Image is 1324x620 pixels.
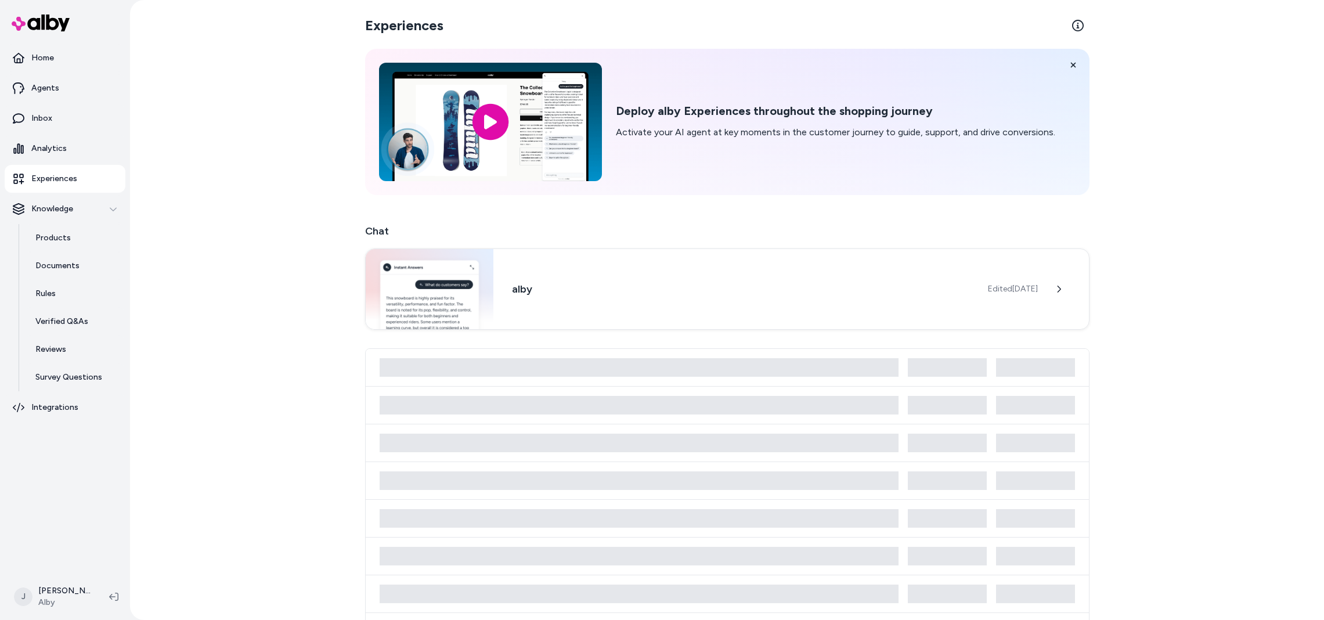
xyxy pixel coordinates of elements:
p: Activate your AI agent at key moments in the customer journey to guide, support, and drive conver... [616,125,1055,139]
p: Analytics [31,143,67,154]
a: Integrations [5,394,125,421]
h2: Chat [365,223,1089,239]
a: Rules [24,280,125,308]
span: Alby [38,597,91,608]
p: Agents [31,82,59,94]
button: J[PERSON_NAME]Alby [7,578,100,615]
img: Chat widget [366,249,494,329]
button: Knowledge [5,195,125,223]
img: alby Logo [12,15,70,31]
a: Analytics [5,135,125,163]
a: Survey Questions [24,363,125,391]
p: Documents [35,260,80,272]
p: Home [31,52,54,64]
p: Experiences [31,173,77,185]
span: J [14,587,33,606]
a: Home [5,44,125,72]
p: Survey Questions [35,372,102,383]
h2: Experiences [365,16,443,35]
h2: Deploy alby Experiences throughout the shopping journey [616,104,1055,118]
a: Reviews [24,336,125,363]
a: Products [24,224,125,252]
p: Reviews [35,344,66,355]
p: Knowledge [31,203,73,215]
p: Rules [35,288,56,300]
span: Edited [DATE] [988,283,1038,295]
a: Experiences [5,165,125,193]
p: Integrations [31,402,78,413]
a: Inbox [5,104,125,132]
p: Inbox [31,113,52,124]
p: Products [35,232,71,244]
a: Chat widgetalbyEdited[DATE] [365,248,1089,330]
a: Verified Q&As [24,308,125,336]
p: Verified Q&As [35,316,88,327]
a: Documents [24,252,125,280]
a: Agents [5,74,125,102]
h3: alby [512,281,969,297]
p: [PERSON_NAME] [38,585,91,597]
